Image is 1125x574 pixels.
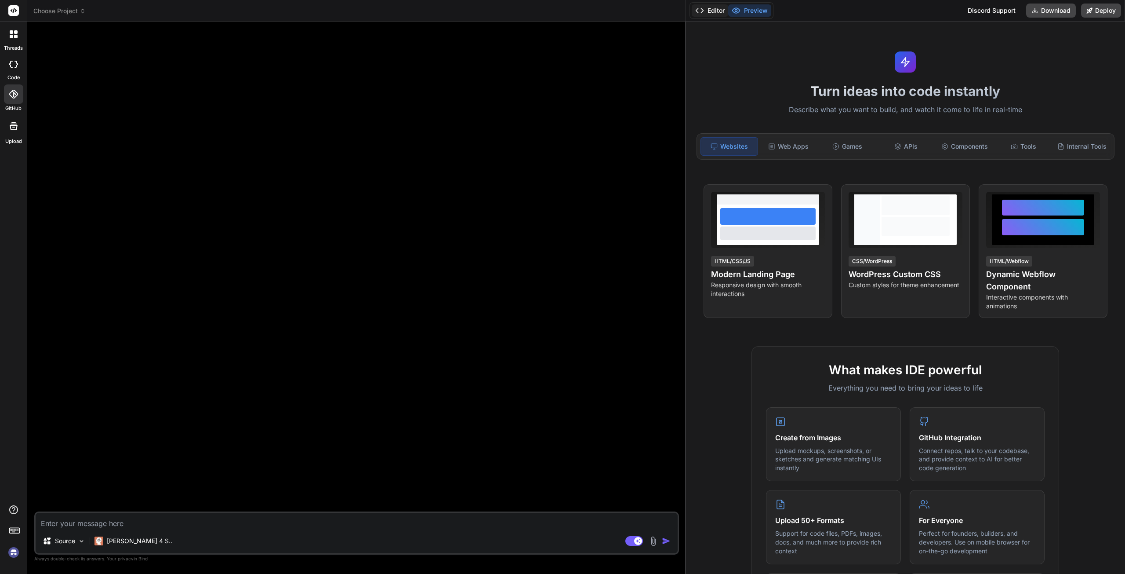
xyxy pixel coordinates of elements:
[78,537,85,545] img: Pick Models
[849,256,896,267] div: CSS/WordPress
[919,432,1035,443] h4: GitHub Integration
[7,74,20,81] label: code
[936,137,993,156] div: Components
[692,4,728,17] button: Editor
[34,555,679,563] p: Always double-check its answers. Your in Bind
[995,137,1052,156] div: Tools
[849,268,962,281] h4: WordPress Custom CSS
[691,83,1120,99] h1: Turn ideas into code instantly
[55,537,75,545] p: Source
[711,268,825,281] h4: Modern Landing Page
[775,529,892,555] p: Support for code files, PDFs, images, docs, and much more to provide rich context
[919,529,1035,555] p: Perfect for founders, builders, and developers. Use on mobile browser for on-the-go development
[849,281,962,289] p: Custom styles for theme enhancement
[118,556,134,561] span: privacy
[107,537,172,545] p: [PERSON_NAME] 4 S..
[33,7,86,15] span: Choose Project
[766,383,1045,393] p: Everything you need to bring your ideas to life
[775,446,892,472] p: Upload mockups, screenshots, or sketches and generate matching UIs instantly
[648,536,658,546] img: attachment
[1081,4,1121,18] button: Deploy
[1026,4,1076,18] button: Download
[691,104,1120,116] p: Describe what you want to build, and watch it come to life in real-time
[662,537,671,545] img: icon
[760,137,817,156] div: Web Apps
[1053,137,1110,156] div: Internal Tools
[5,105,22,112] label: GitHub
[94,537,103,545] img: Claude 4 Sonnet
[986,268,1100,293] h4: Dynamic Webflow Component
[728,4,771,17] button: Preview
[878,137,935,156] div: APIs
[6,545,21,560] img: signin
[766,361,1045,379] h2: What makes IDE powerful
[986,293,1100,311] p: Interactive components with animations
[775,432,892,443] h4: Create from Images
[919,515,1035,526] h4: For Everyone
[700,137,758,156] div: Websites
[819,137,876,156] div: Games
[962,4,1021,18] div: Discord Support
[4,44,23,52] label: threads
[986,256,1032,267] div: HTML/Webflow
[775,515,892,526] h4: Upload 50+ Formats
[919,446,1035,472] p: Connect repos, talk to your codebase, and provide context to AI for better code generation
[711,281,825,298] p: Responsive design with smooth interactions
[5,138,22,145] label: Upload
[711,256,754,267] div: HTML/CSS/JS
